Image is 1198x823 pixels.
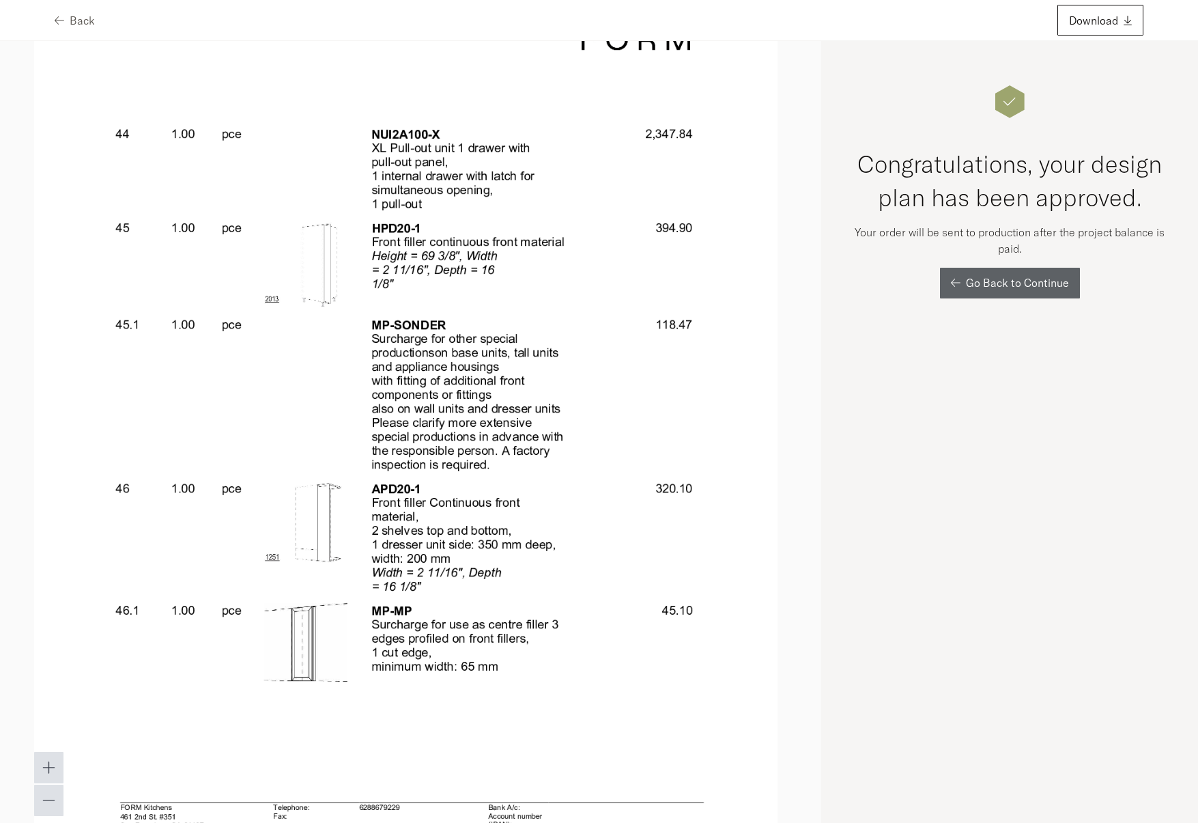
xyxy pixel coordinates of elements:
[842,224,1178,257] p: Your order will be sent to production after the project balance is paid.
[940,268,1080,298] button: Go Back to Continue
[70,15,95,26] span: Back
[842,148,1178,214] h2: Congratulations, your design plan has been approved.
[55,5,95,36] button: Back
[1057,5,1143,36] button: Download
[1069,15,1118,26] span: Download
[966,277,1069,288] span: Go Back to Continue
